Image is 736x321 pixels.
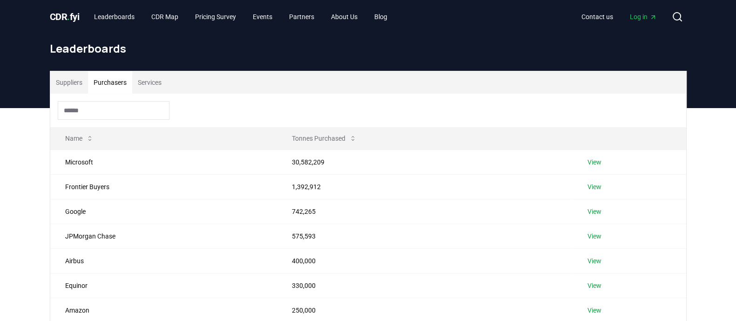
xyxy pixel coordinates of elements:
[587,157,601,167] a: View
[277,174,573,199] td: 1,392,912
[144,8,186,25] a: CDR Map
[50,273,277,298] td: Equinor
[87,8,395,25] nav: Main
[188,8,243,25] a: Pricing Survey
[324,8,365,25] a: About Us
[50,199,277,224] td: Google
[245,8,280,25] a: Events
[50,224,277,248] td: JPMorgan Chase
[50,174,277,199] td: Frontier Buyers
[282,8,322,25] a: Partners
[574,8,664,25] nav: Main
[50,10,80,23] a: CDR.fyi
[284,129,364,148] button: Tonnes Purchased
[132,71,167,94] button: Services
[277,273,573,298] td: 330,000
[58,129,101,148] button: Name
[587,256,601,266] a: View
[88,71,132,94] button: Purchasers
[587,207,601,216] a: View
[277,224,573,248] td: 575,593
[587,182,601,191] a: View
[630,12,657,21] span: Log in
[50,71,88,94] button: Suppliers
[87,8,142,25] a: Leaderboards
[587,281,601,290] a: View
[587,232,601,241] a: View
[50,11,80,22] span: CDR fyi
[67,11,70,22] span: .
[587,306,601,315] a: View
[277,248,573,273] td: 400,000
[277,150,573,174] td: 30,582,209
[50,248,277,273] td: Airbus
[50,150,277,174] td: Microsoft
[622,8,664,25] a: Log in
[574,8,621,25] a: Contact us
[277,199,573,224] td: 742,265
[367,8,395,25] a: Blog
[50,41,687,56] h1: Leaderboards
